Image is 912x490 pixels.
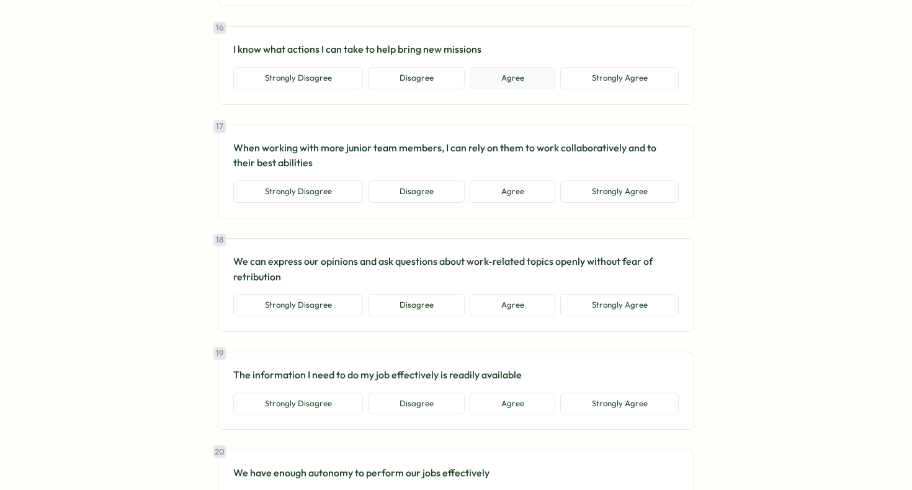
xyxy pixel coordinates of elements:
[368,180,465,203] button: Disagree
[368,294,465,316] button: Disagree
[213,445,226,458] div: 20
[213,234,226,246] div: 18
[233,465,679,481] p: We have enough autonomy to perform our jobs effectively
[233,180,363,203] button: Strongly Disagree
[560,393,679,415] button: Strongly Agree
[233,42,679,57] p: I know what actions I can take to help bring new missions
[213,22,226,34] div: 16
[213,120,226,133] div: 17
[233,254,679,285] p: We can express our opinions and ask questions about work-related topics openly without fear of re...
[233,294,363,316] button: Strongly Disagree
[213,347,226,360] div: 19
[368,67,465,89] button: Disagree
[233,367,679,383] p: The information I need to do my job effectively is readily available
[368,393,465,415] button: Disagree
[470,294,555,316] button: Agree
[233,393,363,415] button: Strongly Disagree
[470,67,555,89] button: Agree
[560,67,679,89] button: Strongly Agree
[470,180,555,203] button: Agree
[560,294,679,316] button: Strongly Agree
[233,140,679,171] p: When working with more junior team members, I can rely on them to work collaboratively and to the...
[470,393,555,415] button: Agree
[233,67,363,89] button: Strongly Disagree
[560,180,679,203] button: Strongly Agree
